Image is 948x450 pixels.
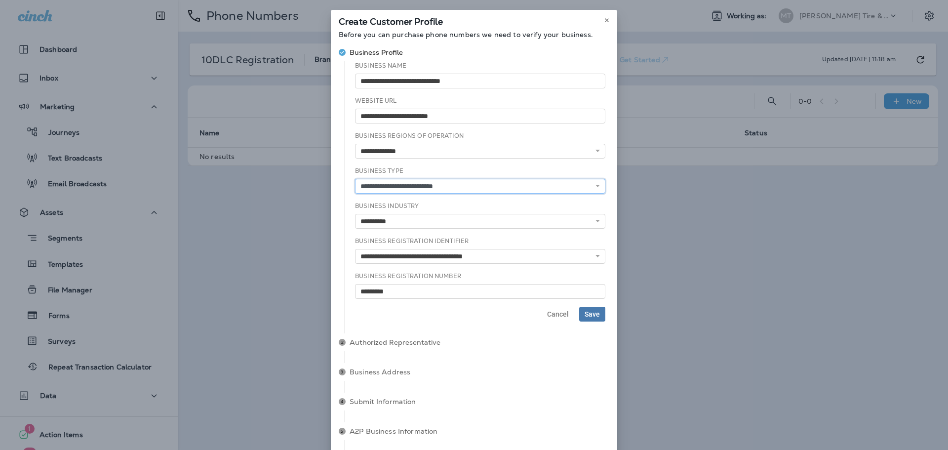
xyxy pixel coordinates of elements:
[350,337,440,347] span: Authorized Representative
[335,329,613,355] button: Authorized Representative
[335,40,613,65] button: Business Profile
[355,97,397,105] label: Website URL
[585,311,600,318] span: Save
[355,62,406,70] label: Business Name
[542,307,574,322] button: Cancel
[355,167,403,175] label: Business Type
[341,429,343,434] text: 5
[350,397,609,407] span: Submit Information
[355,202,419,210] label: Business Industry
[331,10,617,31] div: Create Customer Profile
[341,399,343,404] text: 4
[355,272,461,280] label: Business Registration Number
[350,367,609,377] span: Business Address
[355,237,469,245] label: Business Registration Identifier
[355,132,464,140] label: Business Regions of Operation
[339,31,609,39] p: Before you can purchase phone numbers we need to verify your business.
[350,47,403,57] span: Business Profile
[547,311,569,318] span: Cancel
[350,426,609,436] span: A2P Business Information
[341,369,343,374] text: 3
[579,307,605,322] button: Save
[341,340,344,345] text: 2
